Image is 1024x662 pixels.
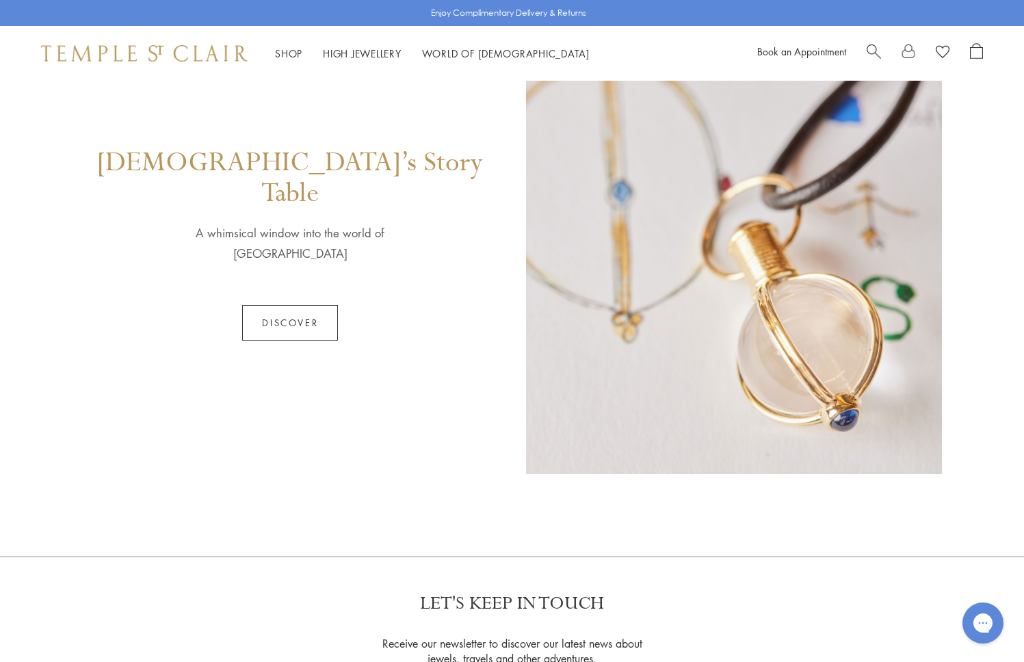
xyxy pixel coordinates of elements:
[323,47,402,60] a: High JewelleryHigh Jewellery
[148,223,432,305] p: A whimsical window into the world of [GEOGRAPHIC_DATA]
[422,47,590,60] a: World of [DEMOGRAPHIC_DATA]World of [DEMOGRAPHIC_DATA]
[936,43,949,64] a: View Wishlist
[420,592,604,615] p: LET'S KEEP IN TOUCH
[757,44,846,58] a: Book an Appointment
[242,305,338,341] a: Discover
[970,43,983,64] a: Open Shopping Bag
[275,47,302,60] a: ShopShop
[82,148,499,223] h1: [DEMOGRAPHIC_DATA]’s Story Table
[275,45,590,62] nav: Main navigation
[867,43,881,64] a: Search
[41,45,248,62] img: Temple St. Clair
[431,6,586,20] p: Enjoy Complimentary Delivery & Returns
[956,598,1010,648] iframe: Gorgias live chat messenger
